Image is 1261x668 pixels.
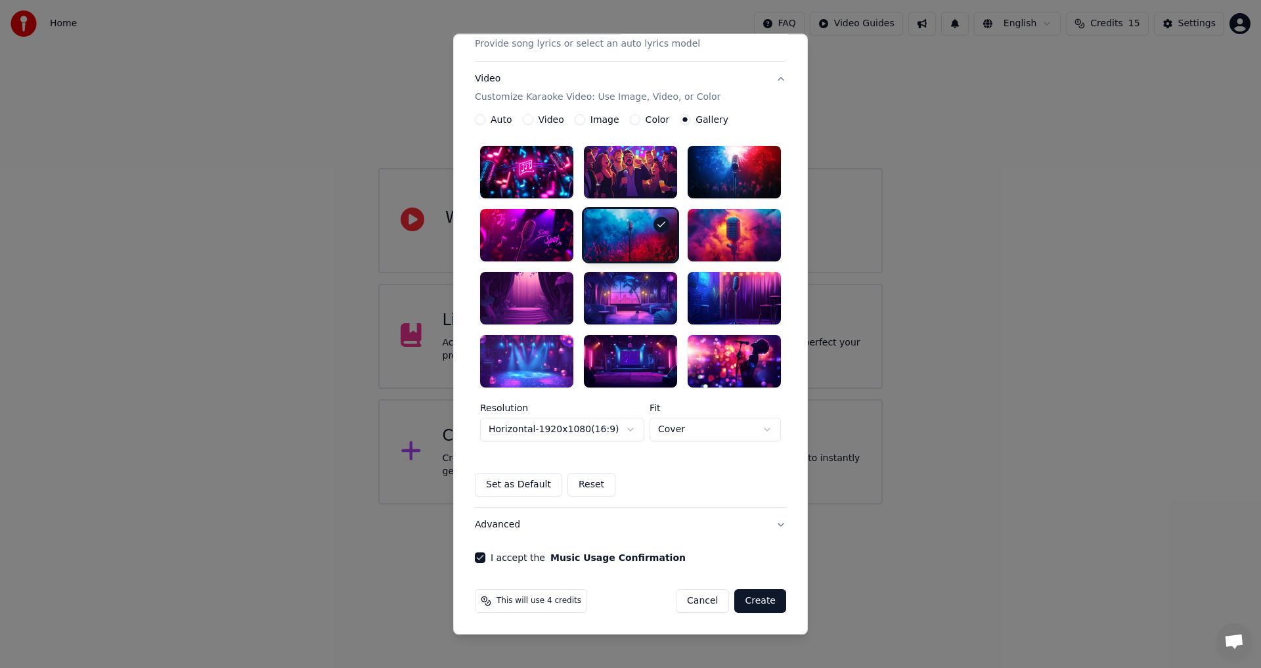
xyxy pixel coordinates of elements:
button: Cancel [676,589,729,613]
button: VideoCustomize Karaoke Video: Use Image, Video, or Color [475,62,786,115]
button: Set as Default [475,473,562,497]
label: Image [590,116,619,125]
label: Fit [650,403,781,412]
label: Video [539,116,564,125]
button: Create [734,589,786,613]
label: I accept the [491,553,686,562]
div: Video [475,73,720,104]
span: This will use 4 credits [497,596,581,606]
p: Provide song lyrics or select an auto lyrics model [475,38,700,51]
p: Customize Karaoke Video: Use Image, Video, or Color [475,91,720,104]
button: LyricsProvide song lyrics or select an auto lyrics model [475,9,786,62]
div: VideoCustomize Karaoke Video: Use Image, Video, or Color [475,115,786,508]
label: Resolution [480,403,644,412]
label: Gallery [696,116,728,125]
button: I accept the [550,553,686,562]
button: Advanced [475,508,786,542]
label: Color [646,116,670,125]
button: Reset [567,473,615,497]
label: Auto [491,116,512,125]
